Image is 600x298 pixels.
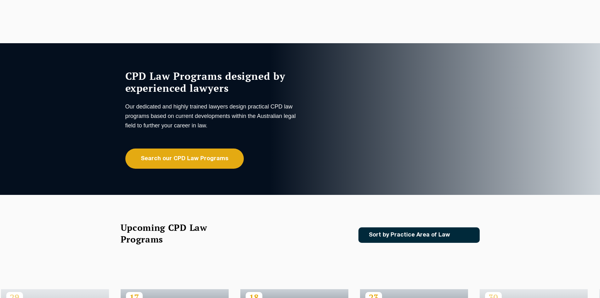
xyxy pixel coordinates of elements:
[125,70,299,94] h1: CPD Law Programs designed by experienced lawyers
[125,102,299,130] p: Our dedicated and highly trained lawyers design practical CPD law programs based on current devel...
[460,232,467,238] img: Icon
[121,222,223,245] h2: Upcoming CPD Law Programs
[125,149,244,169] a: Search our CPD Law Programs
[358,227,480,243] a: Sort by Practice Area of Law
